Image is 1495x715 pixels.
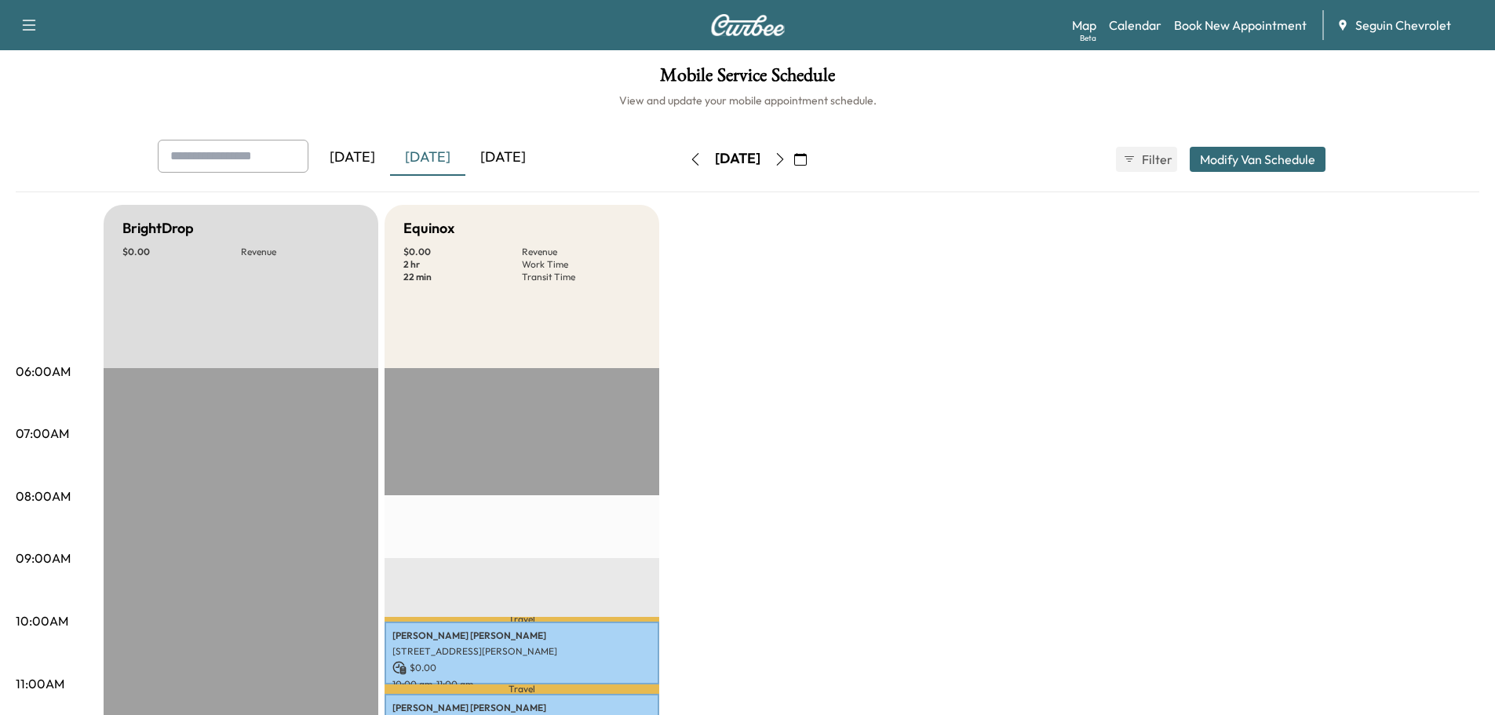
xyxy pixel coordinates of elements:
[16,674,64,693] p: 11:00AM
[16,93,1479,108] h6: View and update your mobile appointment schedule.
[403,217,454,239] h5: Equinox
[385,617,659,621] p: Travel
[16,66,1479,93] h1: Mobile Service Schedule
[1142,150,1170,169] span: Filter
[715,149,760,169] div: [DATE]
[16,424,69,443] p: 07:00AM
[16,487,71,505] p: 08:00AM
[122,217,194,239] h5: BrightDrop
[122,246,241,258] p: $ 0.00
[390,140,465,176] div: [DATE]
[385,684,659,694] p: Travel
[1174,16,1307,35] a: Book New Appointment
[241,246,359,258] p: Revenue
[465,140,541,176] div: [DATE]
[16,549,71,567] p: 09:00AM
[16,611,68,630] p: 10:00AM
[392,678,651,691] p: 10:00 am - 11:00 am
[1072,16,1096,35] a: MapBeta
[1190,147,1325,172] button: Modify Van Schedule
[1080,32,1096,44] div: Beta
[392,702,651,714] p: [PERSON_NAME] [PERSON_NAME]
[1109,16,1161,35] a: Calendar
[710,14,786,36] img: Curbee Logo
[392,629,651,642] p: [PERSON_NAME] [PERSON_NAME]
[522,271,640,283] p: Transit Time
[403,258,522,271] p: 2 hr
[1355,16,1451,35] span: Seguin Chevrolet
[392,661,651,675] p: $ 0.00
[522,258,640,271] p: Work Time
[1116,147,1177,172] button: Filter
[403,246,522,258] p: $ 0.00
[403,271,522,283] p: 22 min
[315,140,390,176] div: [DATE]
[522,246,640,258] p: Revenue
[392,645,651,658] p: [STREET_ADDRESS][PERSON_NAME]
[16,362,71,381] p: 06:00AM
